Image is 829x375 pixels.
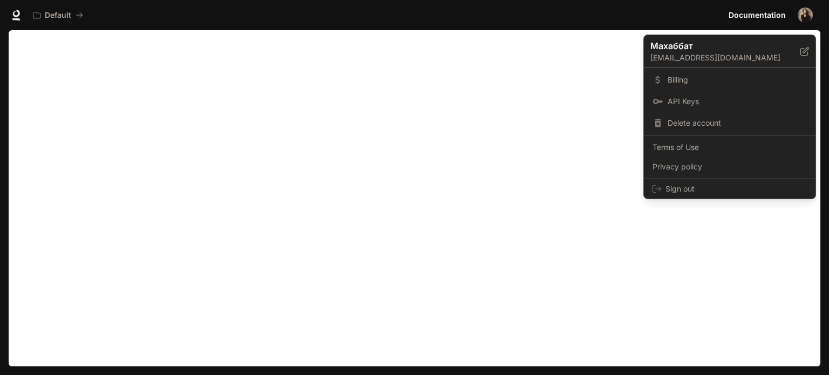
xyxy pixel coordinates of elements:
span: Terms of Use [653,142,807,153]
span: Privacy policy [653,161,807,172]
div: Sign out [644,179,816,199]
a: Billing [646,70,813,90]
a: Privacy policy [646,157,813,176]
p: Махаббат [650,39,783,52]
div: Delete account [646,113,813,133]
span: Billing [668,74,807,85]
a: API Keys [646,92,813,111]
span: Sign out [665,183,807,194]
div: Махаббат[EMAIL_ADDRESS][DOMAIN_NAME] [644,35,816,68]
span: API Keys [668,96,807,107]
a: Terms of Use [646,138,813,157]
p: [EMAIL_ADDRESS][DOMAIN_NAME] [650,52,800,63]
span: Delete account [668,118,807,128]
